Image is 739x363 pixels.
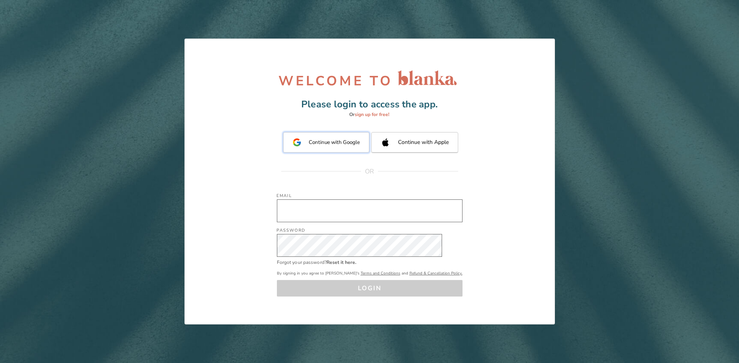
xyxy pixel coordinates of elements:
a: Terms and Conditions [361,271,400,276]
a: Refund & Cancellation Policy. [409,271,463,276]
a: Orsign up for free! [301,111,438,118]
p: Please login to access the app. [301,97,438,111]
p: By signing in you agree to [PERSON_NAME]'s and [277,270,463,276]
span: OR [361,167,378,176]
img: Logo [394,66,461,89]
h4: WELCOME TO [278,73,393,89]
span: Continue with Apple [398,138,449,146]
span: sign up for free! [355,111,389,118]
a: Reset it here. [326,259,356,265]
button: Continue with Google [283,132,369,153]
p: Forgot your password? [277,259,326,266]
label: Password [276,227,305,233]
label: Email [276,193,292,199]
